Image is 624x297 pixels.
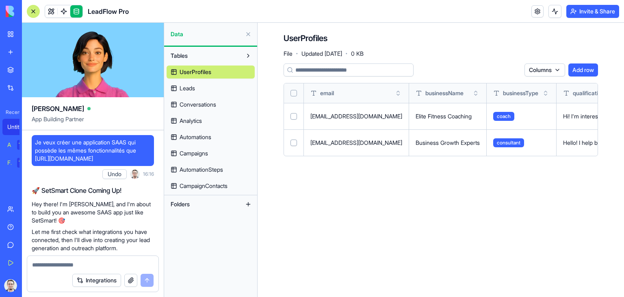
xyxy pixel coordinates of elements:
[180,182,227,190] span: CampaignContacts
[310,139,402,147] div: [EMAIL_ADDRESS][DOMAIN_NAME]
[320,89,334,97] span: email
[171,30,242,38] span: Data
[425,89,464,97] span: businessName
[180,84,195,92] span: Leads
[167,131,255,144] a: Automations
[17,140,30,150] div: TRY
[284,33,327,44] h4: UserProfiles
[167,98,255,111] a: Conversations
[296,47,298,60] span: ·
[416,112,480,120] div: Elite Fitness Coaching
[130,169,140,179] img: ACg8ocJEyQJMuFxy3RGwDxvnQbexq8LlA5KrSqajGkAFJLKY-VeBz_aLYw=s96-c
[180,68,211,76] span: UserProfiles
[32,186,154,195] h2: 🚀 SetSmart Clone Coming Up!
[180,166,223,174] span: AutomationSteps
[167,114,255,127] a: Analytics
[503,89,538,97] span: businessType
[180,149,208,157] span: Campaigns
[32,200,154,225] p: Hey there! I'm [PERSON_NAME], and I'm about to build you an awesome SAAS app just like SetSmart! 🎯
[167,66,255,79] a: UserProfiles
[7,123,30,131] div: Untitled App
[573,89,620,97] span: qualificationScript
[7,141,11,149] div: AI Logo Generator
[167,163,255,176] a: AutomationSteps
[167,49,242,62] button: Tables
[180,133,211,141] span: Automations
[167,179,255,192] a: CampaignContacts
[6,6,56,17] img: logo
[17,158,30,168] div: TRY
[32,104,84,114] span: [PERSON_NAME]
[167,82,255,95] a: Leads
[566,5,619,18] button: Invite & Share
[2,119,35,135] a: Untitled App
[290,90,297,96] button: Select all
[2,155,35,171] a: Feedback FormTRY
[2,109,19,116] span: Recent
[493,112,514,121] span: coach
[351,50,364,58] span: 0 KB
[171,200,190,208] span: Folders
[35,138,151,163] span: Je veux créer une application SAAS qui possède les mêmes fonctionnalités que [URL][DOMAIN_NAME]
[180,100,216,109] span: Conversations
[493,138,524,147] span: consultant
[32,228,154,252] p: Let me first check what integrations you have connected, then I'll dive into creating your lead g...
[345,47,348,60] span: ·
[416,139,480,147] div: Business Growth Experts
[180,117,202,125] span: Analytics
[290,113,297,120] button: Select row
[32,115,154,130] span: App Building Partner
[524,63,565,76] button: Columns
[167,198,242,211] button: Folders
[284,50,292,58] span: File
[72,274,121,287] button: Integrations
[88,7,129,16] span: LeadFlow Pro
[4,279,17,292] img: ACg8ocJEyQJMuFxy3RGwDxvnQbexq8LlA5KrSqajGkAFJLKY-VeBz_aLYw=s96-c
[542,89,550,97] button: Toggle sort
[2,137,35,153] a: AI Logo GeneratorTRY
[102,169,127,179] button: Undo
[143,171,154,177] span: 16:16
[7,159,11,167] div: Feedback Form
[167,147,255,160] a: Campaigns
[171,52,188,60] span: Tables
[290,140,297,146] button: Select row
[472,89,480,97] button: Toggle sort
[301,50,342,58] span: Updated [DATE]
[310,112,402,120] div: [EMAIL_ADDRESS][DOMAIN_NAME]
[394,89,402,97] button: Toggle sort
[568,63,598,76] button: Add row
